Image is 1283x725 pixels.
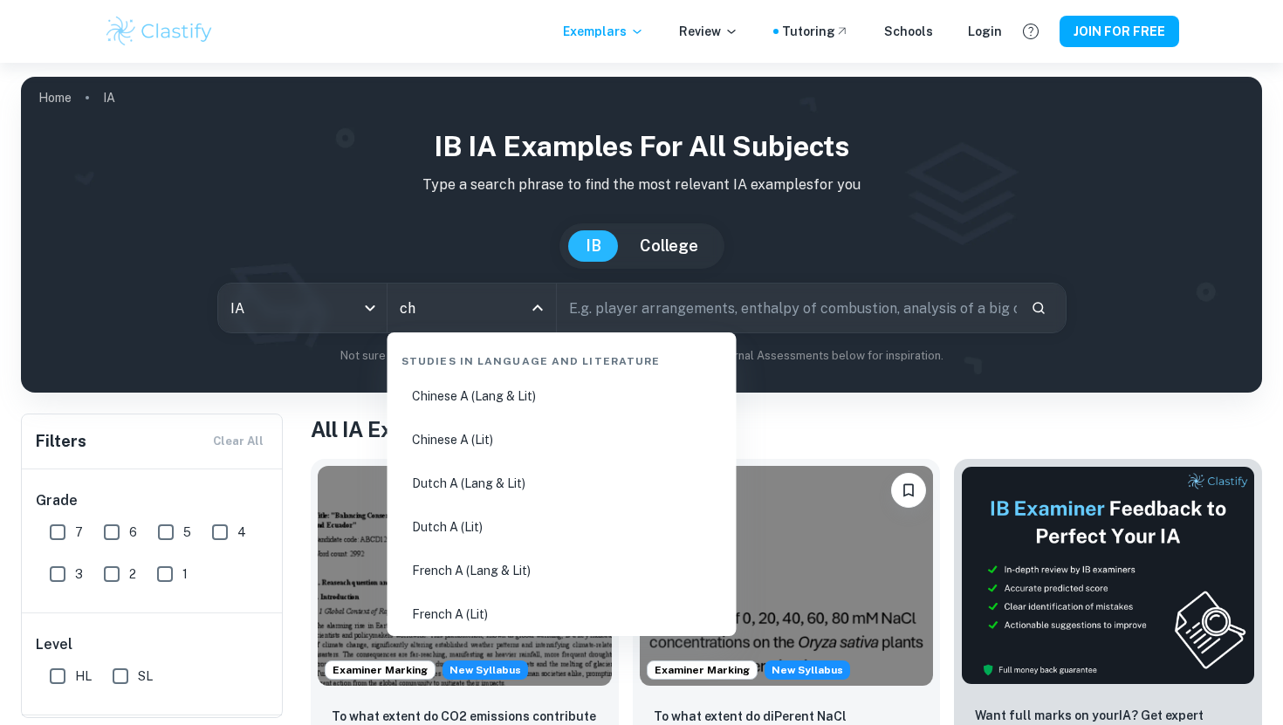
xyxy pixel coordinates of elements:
[326,662,435,678] span: Examiner Marking
[765,660,850,680] span: New Syllabus
[1060,16,1179,47] button: JOIN FOR FREE
[183,523,191,542] span: 5
[218,284,387,332] div: IA
[35,347,1248,365] p: Not sure what to search for? You can always look through our example Internal Assessments below f...
[129,564,136,584] span: 2
[395,420,730,460] li: Chinese A (Lit)
[648,662,757,678] span: Examiner Marking
[395,507,730,547] li: Dutch A (Lit)
[21,77,1262,393] img: profile cover
[563,22,644,41] p: Exemplars
[104,14,215,49] img: Clastify logo
[395,339,730,376] div: Studies in Language and Literature
[75,564,83,584] span: 3
[36,490,270,511] h6: Grade
[622,230,716,262] button: College
[961,466,1255,685] img: Thumbnail
[35,126,1248,168] h1: IB IA examples for all subjects
[1016,17,1046,46] button: Help and Feedback
[395,551,730,591] li: French A (Lang & Lit)
[129,523,137,542] span: 6
[443,660,528,680] div: Starting from the May 2026 session, the ESS IA requirements have changed. We created this exempla...
[525,296,550,320] button: Close
[640,466,934,686] img: ESS IA example thumbnail: To what extent do diPerent NaCl concentr
[75,667,92,686] span: HL
[35,174,1248,195] p: Type a search phrase to find the most relevant IA examples for you
[568,230,619,262] button: IB
[557,284,1017,332] input: E.g. player arrangements, enthalpy of combustion, analysis of a big city...
[968,22,1002,41] a: Login
[311,414,1262,445] h1: All IA Examples
[182,564,188,584] span: 1
[36,429,86,454] h6: Filters
[782,22,849,41] a: Tutoring
[395,463,730,503] li: Dutch A (Lang & Lit)
[36,634,270,655] h6: Level
[891,473,926,508] button: Please log in to bookmark exemplars
[38,85,72,110] a: Home
[679,22,738,41] p: Review
[884,22,933,41] a: Schools
[765,660,850,680] div: Starting from the May 2026 session, the ESS IA requirements have changed. We created this exempla...
[75,523,83,542] span: 7
[443,660,528,680] span: New Syllabus
[138,667,153,686] span: SL
[237,523,246,542] span: 4
[395,376,730,416] li: Chinese A (Lang & Lit)
[395,594,730,634] li: French A (Lit)
[318,466,612,686] img: ESS IA example thumbnail: To what extent do CO2 emissions contribu
[1024,293,1053,323] button: Search
[103,88,115,107] p: IA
